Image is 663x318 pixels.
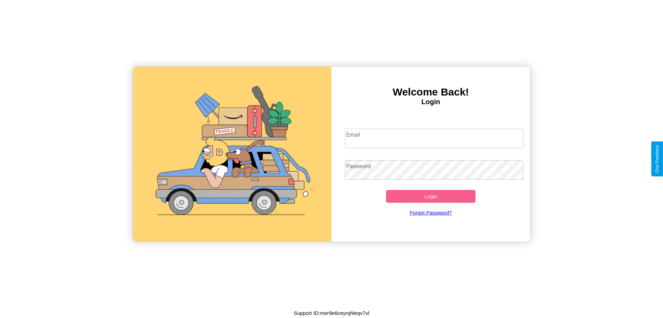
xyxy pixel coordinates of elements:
button: Login [386,190,475,203]
div: Give Feedback [655,145,660,173]
p: Support ID: mer9e6ceyrqhleqv7vl [294,308,369,318]
h4: Login [331,98,530,106]
a: Forgot Password? [342,203,520,222]
h3: Welcome Back! [331,86,530,98]
img: gif [133,67,331,242]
